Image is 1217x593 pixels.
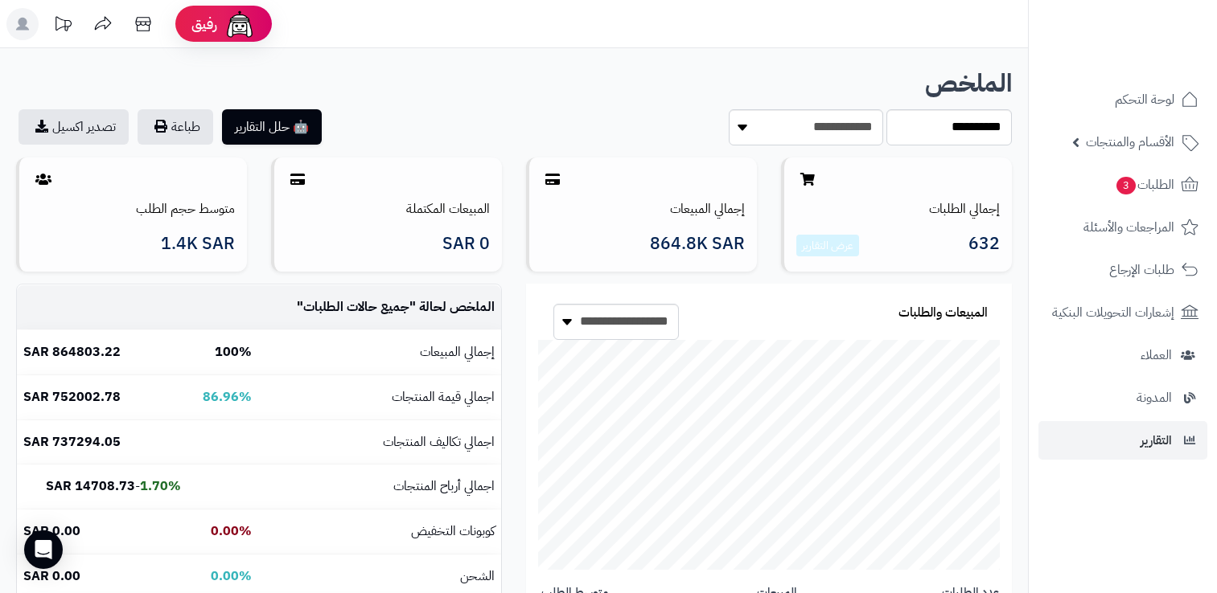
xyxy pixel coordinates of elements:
[1109,259,1174,281] span: طلبات الإرجاع
[1137,386,1172,409] span: المدونة
[670,199,745,219] a: إجمالي المبيعات
[406,199,490,219] a: المبيعات المكتملة
[23,342,121,362] b: 864803.22 SAR
[23,432,121,452] b: 737294.05 SAR
[258,285,501,329] td: الملخص لحالة " "
[24,530,63,569] div: Open Intercom Messenger
[1115,88,1174,111] span: لوحة التحكم
[1038,293,1207,332] a: إشعارات التحويلات البنكية
[140,476,181,496] b: 1.70%
[1141,429,1172,452] span: التقارير
[211,521,252,541] b: 0.00%
[1108,41,1202,75] img: logo-2.png
[258,420,501,464] td: اجمالي تكاليف المنتجات
[442,235,490,253] span: 0 SAR
[211,566,252,586] b: 0.00%
[46,476,135,496] b: 14708.73 SAR
[1086,131,1174,153] span: الأقسام والمنتجات
[222,109,322,145] button: 🤖 حلل التقارير
[138,109,213,145] button: طباعة
[968,235,1000,257] span: 632
[1038,208,1207,247] a: المراجعات والأسئلة
[929,199,1000,219] a: إجمالي الطلبات
[303,297,409,317] span: جميع حالات الطلبات
[23,521,80,541] b: 0.00 SAR
[161,235,235,253] span: 1.4K SAR
[1038,421,1207,460] a: التقارير
[23,566,80,586] b: 0.00 SAR
[802,237,853,254] a: عرض التقارير
[203,387,252,407] b: 86.96%
[898,306,988,321] h3: المبيعات والطلبات
[1038,336,1207,374] a: العملاء
[258,375,501,419] td: اجمالي قيمة المنتجات
[925,64,1012,102] b: الملخص
[650,235,745,253] span: 864.8K SAR
[1038,80,1207,119] a: لوحة التحكم
[43,8,83,44] a: تحديثات المنصة
[215,342,252,362] b: 100%
[1052,301,1174,324] span: إشعارات التحويلات البنكية
[1038,251,1207,289] a: طلبات الإرجاع
[136,199,235,219] a: متوسط حجم الطلب
[1116,177,1136,194] span: 3
[1141,344,1172,366] span: العملاء
[258,330,501,374] td: إجمالي المبيعات
[17,464,187,509] td: -
[224,8,256,40] img: ai-face.png
[258,464,501,509] td: اجمالي أرباح المنتجات
[1038,166,1207,204] a: الطلبات3
[1115,174,1174,196] span: الطلبات
[23,387,121,407] b: 752002.78 SAR
[191,14,217,34] span: رفيق
[1083,216,1174,239] span: المراجعات والأسئلة
[258,509,501,554] td: كوبونات التخفيض
[19,109,129,145] a: تصدير اكسيل
[1038,378,1207,417] a: المدونة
